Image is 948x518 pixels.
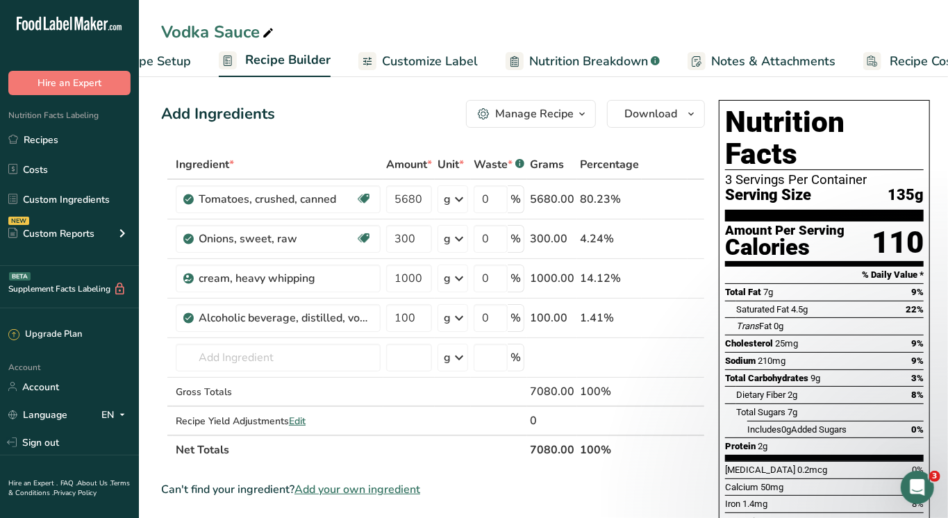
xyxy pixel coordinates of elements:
div: 1.41% [580,310,639,326]
span: [MEDICAL_DATA] [725,465,795,475]
span: Dietary Fiber [736,390,785,400]
div: 3 Servings Per Container [725,173,924,187]
span: Iron [725,499,740,509]
button: Manage Recipe [466,100,596,128]
span: 3% [911,373,924,383]
span: 8% [911,390,924,400]
button: Download [607,100,705,128]
div: Manage Recipe [495,106,574,122]
span: 25mg [775,338,798,349]
h1: Nutrition Facts [725,106,924,170]
a: Customize Label [358,46,478,77]
div: Add Ingredients [161,103,275,126]
span: Sodium [725,356,756,366]
th: Net Totals [173,435,527,464]
a: Recipe Setup [89,46,191,77]
div: Can't find your ingredient? [161,481,705,498]
div: Calories [725,237,845,258]
iframe: Intercom live chat [901,471,934,504]
span: Total Fat [725,287,761,297]
span: Add your own ingredient [294,481,420,498]
span: 9g [810,373,820,383]
span: 7g [763,287,773,297]
button: Hire an Expert [8,71,131,95]
span: Fat [736,321,772,331]
div: Upgrade Plan [8,328,82,342]
span: 50mg [760,482,783,492]
span: Cholesterol [725,338,773,349]
span: 0.2mcg [797,465,827,475]
span: 0% [912,465,924,475]
div: Recipe Yield Adjustments [176,414,381,428]
span: Protein [725,441,756,451]
span: Total Sugars [736,407,785,417]
span: Calcium [725,482,758,492]
span: 0% [911,424,924,435]
div: 5680.00 [530,191,574,208]
span: Saturated Fat [736,304,789,315]
span: Download [624,106,677,122]
span: 3 [929,471,940,482]
a: Privacy Policy [53,488,97,498]
span: Total Carbohydrates [725,373,808,383]
span: Serving Size [725,187,811,204]
a: Terms & Conditions . [8,478,130,498]
div: Amount Per Serving [725,224,845,237]
div: NEW [8,217,29,225]
span: Recipe Setup [115,52,191,71]
div: 300.00 [530,231,574,247]
i: Trans [736,321,759,331]
div: 7080.00 [530,383,574,400]
span: Unit [438,156,464,173]
div: g [444,270,451,287]
div: 1000.00 [530,270,574,287]
span: Ingredient [176,156,234,173]
div: g [444,191,451,208]
span: 9% [911,356,924,366]
span: Edit [289,415,306,428]
a: Recipe Builder [219,44,331,78]
div: 80.23% [580,191,639,208]
a: FAQ . [60,478,77,488]
div: g [444,310,451,326]
div: Gross Totals [176,385,381,399]
span: 9% [911,338,924,349]
span: 22% [906,304,924,315]
div: g [444,349,451,366]
span: 4.5g [791,304,808,315]
a: Notes & Attachments [688,46,835,77]
th: 7080.00 [527,435,577,464]
span: Amount [386,156,432,173]
div: g [444,231,451,247]
div: Waste [474,156,524,173]
div: Tomatoes, crushed, canned [199,191,356,208]
span: Includes Added Sugars [747,424,847,435]
span: 0g [781,424,791,435]
div: 4.24% [580,231,639,247]
div: Onions, sweet, raw [199,231,356,247]
div: EN [101,406,131,423]
div: 110 [872,224,924,261]
span: 135g [888,187,924,204]
div: Vodka Sauce [161,19,276,44]
section: % Daily Value * [725,267,924,283]
span: Recipe Builder [245,51,331,69]
div: 100.00 [530,310,574,326]
span: 9% [911,287,924,297]
a: About Us . [77,478,110,488]
a: Language [8,403,67,427]
span: 1.4mg [742,499,767,509]
span: 210mg [758,356,785,366]
div: BETA [9,272,31,281]
th: 100% [577,435,642,464]
span: Notes & Attachments [711,52,835,71]
div: 100% [580,383,639,400]
div: 14.12% [580,270,639,287]
div: 0 [530,412,574,429]
span: Percentage [580,156,639,173]
a: Hire an Expert . [8,478,58,488]
span: Grams [530,156,564,173]
div: Alcoholic beverage, distilled, vodka, 80 proof [199,310,372,326]
a: Nutrition Breakdown [506,46,660,77]
div: cream, heavy whipping [199,270,372,287]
